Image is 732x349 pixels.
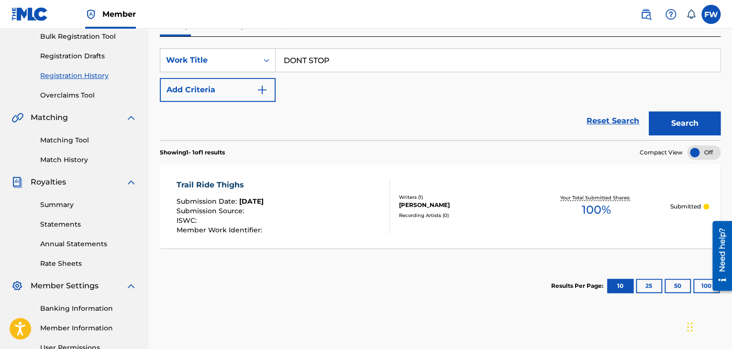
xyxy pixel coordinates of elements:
[40,239,137,249] a: Annual Statements
[686,10,696,19] div: Notifications
[684,303,732,349] iframe: Chat Widget
[40,304,137,314] a: Banking Information
[11,7,48,21] img: MLC Logo
[166,55,252,66] div: Work Title
[40,51,137,61] a: Registration Drafts
[40,90,137,100] a: Overclaims Tool
[177,226,265,234] span: Member Work Identifier :
[125,280,137,292] img: expand
[40,71,137,81] a: Registration History
[693,279,720,293] button: 100
[31,280,99,292] span: Member Settings
[11,280,23,292] img: Member Settings
[636,279,662,293] button: 25
[40,155,137,165] a: Match History
[399,212,523,219] div: Recording Artists ( 0 )
[551,282,606,290] p: Results Per Page:
[11,176,23,188] img: Royalties
[640,9,652,20] img: search
[661,5,680,24] div: Help
[665,9,677,20] img: help
[40,200,137,210] a: Summary
[687,313,693,341] div: Drag
[607,279,633,293] button: 10
[40,135,137,145] a: Matching Tool
[11,112,23,123] img: Matching
[40,219,137,229] a: Statements
[582,110,644,131] a: Reset Search
[85,9,97,20] img: Top Rightsholder
[40,323,137,333] a: Member Information
[705,218,732,294] iframe: Resource Center
[665,279,691,293] button: 50
[160,48,721,140] form: Search Form
[239,197,264,206] span: [DATE]
[40,32,137,42] a: Bulk Registration Tool
[560,194,632,201] p: Your Total Submitted Shares:
[160,78,276,102] button: Add Criteria
[670,202,700,211] p: Submitted
[31,112,68,123] span: Matching
[582,201,611,218] span: 100 %
[177,179,265,191] div: Trail Ride Thighs
[125,176,137,188] img: expand
[40,259,137,269] a: Rate Sheets
[160,148,225,157] p: Showing 1 - 1 of 1 results
[31,176,66,188] span: Royalties
[399,201,523,209] div: [PERSON_NAME]
[640,148,683,157] span: Compact View
[177,197,239,206] span: Submission Date :
[102,9,136,20] span: Member
[160,164,721,248] a: Trail Ride ThighsSubmission Date:[DATE]Submission Source:ISWC:Member Work Identifier:Writers (1)[...
[125,112,137,123] img: expand
[636,5,655,24] a: Public Search
[177,207,246,215] span: Submission Source :
[649,111,721,135] button: Search
[701,5,721,24] div: User Menu
[399,194,523,201] div: Writers ( 1 )
[177,216,199,225] span: ISWC :
[256,84,268,96] img: 9d2ae6d4665cec9f34b9.svg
